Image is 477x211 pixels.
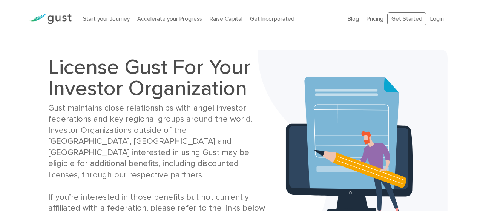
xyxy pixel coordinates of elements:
[348,15,359,22] a: Blog
[210,15,242,22] a: Raise Capital
[250,15,294,22] a: Get Incorporated
[48,57,265,99] h1: License Gust For Your Investor Organization
[430,15,444,22] a: Login
[387,12,426,26] a: Get Started
[367,15,383,22] a: Pricing
[29,14,72,24] img: Gust Logo
[83,15,130,22] a: Start your Journey
[137,15,202,22] a: Accelerate your Progress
